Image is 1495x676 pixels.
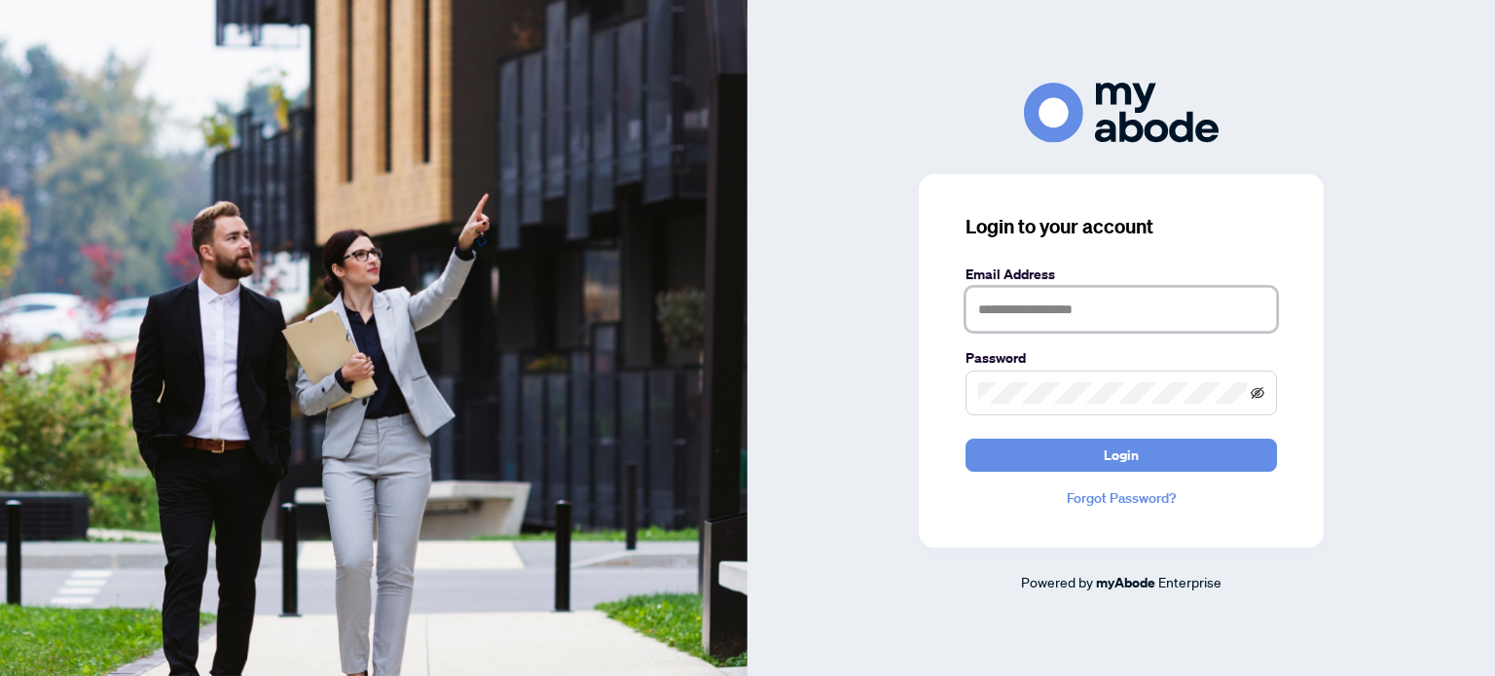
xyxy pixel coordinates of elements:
label: Password [966,347,1277,369]
label: Email Address [966,264,1277,285]
a: myAbode [1096,572,1155,593]
a: Forgot Password? [966,487,1277,509]
span: Enterprise [1158,573,1222,590]
span: Login [1104,440,1139,471]
span: Powered by [1021,573,1093,590]
img: ma-logo [1024,83,1219,142]
span: eye-invisible [1251,386,1264,400]
button: Login [966,439,1277,472]
h3: Login to your account [966,213,1277,240]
